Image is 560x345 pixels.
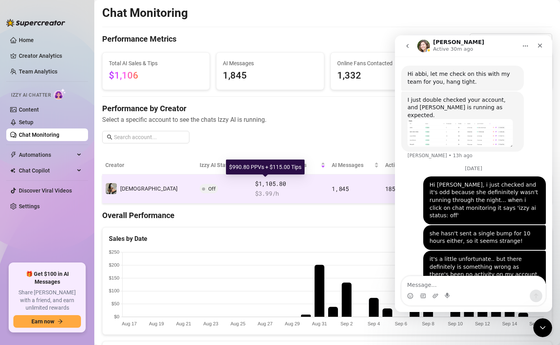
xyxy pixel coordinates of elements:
[120,185,178,192] span: [DEMOGRAPHIC_DATA]
[13,289,81,312] span: Share [PERSON_NAME] with a friend, and earn unlimited rewards
[10,152,17,158] span: thunderbolt
[223,59,317,68] span: AI Messages
[106,183,117,194] img: Goddess
[19,203,40,209] a: Settings
[19,164,75,177] span: Chat Copilot
[395,35,552,312] iframe: Intercom live chat
[114,133,185,141] input: Search account...
[37,257,44,264] button: Upload attachment
[19,106,39,113] a: Content
[109,70,138,81] span: $1,106
[6,19,65,27] img: logo-BBDzfeDw.svg
[332,161,372,169] span: AI Messages
[54,88,66,100] img: AI Chatter
[13,315,81,328] button: Earn nowarrow-right
[109,59,203,68] span: Total AI Sales & Tips
[255,179,325,189] span: $1,105.80
[57,319,63,324] span: arrow-right
[200,161,242,169] span: Izzy AI Status
[50,257,56,264] button: Start recording
[382,156,435,174] th: Active Chats
[19,68,57,75] a: Team Analytics
[332,185,349,193] span: 1,845
[11,92,51,99] span: Izzy AI Chatter
[533,318,552,337] iframe: Intercom live chat
[19,119,33,125] a: Setup
[102,210,552,221] h4: Overall Performance
[19,187,72,194] a: Discover Viral Videos
[19,37,34,43] a: Home
[31,318,54,325] span: Earn now
[196,156,252,174] th: Izzy AI Status
[102,6,188,20] h2: Chat Monitoring
[19,50,82,62] a: Creator Analytics
[109,234,545,244] div: Sales by Date
[223,68,317,83] span: 1,845
[6,215,151,281] div: abbi says…
[7,241,151,254] textarea: Message…
[28,215,151,271] div: it's a little unfortunate.. but there definitely is something wrong as there's been no activity o...
[102,33,176,46] h4: Performance Metrics
[329,156,382,174] th: AI Messages
[208,186,216,192] span: Off
[135,254,147,267] button: Send a message…
[12,257,18,264] button: Emoji picker
[19,149,75,161] span: Automations
[255,189,325,198] span: $ 3.99 /h
[25,257,31,264] button: Gif picker
[102,156,196,174] th: Creator
[35,220,145,266] div: it's a little unfortunate.. but there definitely is something wrong as there's been no activity o...
[226,160,305,174] div: $990.80 PPVs + $115.00 Tips
[385,185,395,193] span: 185
[13,270,81,286] span: 🎁 Get $100 in AI Messages
[102,115,552,125] span: Select a specific account to see the chats Izzy AI is running.
[252,156,329,174] th: Total AI Sales & Tips
[107,134,112,140] span: search
[19,132,59,138] a: Chat Monitoring
[385,161,425,169] span: Active Chats
[10,168,15,173] img: Chat Copilot
[102,103,552,114] h4: Performance by Creator
[337,59,431,68] span: Online Fans Contacted
[474,34,547,46] span: Last 30 days
[337,68,431,83] span: 1,332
